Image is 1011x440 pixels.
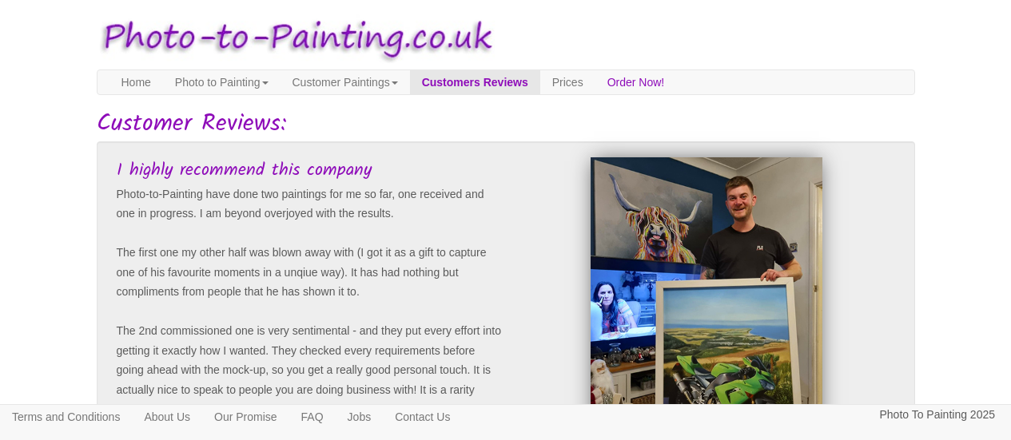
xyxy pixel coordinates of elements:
a: Our Promise [202,405,289,429]
h3: I highly recommend this company [117,161,502,180]
a: Order Now! [595,70,677,94]
a: Customer Paintings [281,70,410,94]
p: Photo To Painting 2025 [879,405,995,425]
img: Photo to Painting [89,8,498,69]
h1: Customer Reviews: [97,111,915,137]
a: Customers Reviews [410,70,540,94]
a: About Us [132,405,202,429]
a: Contact Us [383,405,462,429]
a: Photo to Painting [163,70,281,94]
a: FAQ [289,405,336,429]
a: Jobs [336,405,384,429]
a: Prices [540,70,595,94]
a: Home [109,70,163,94]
